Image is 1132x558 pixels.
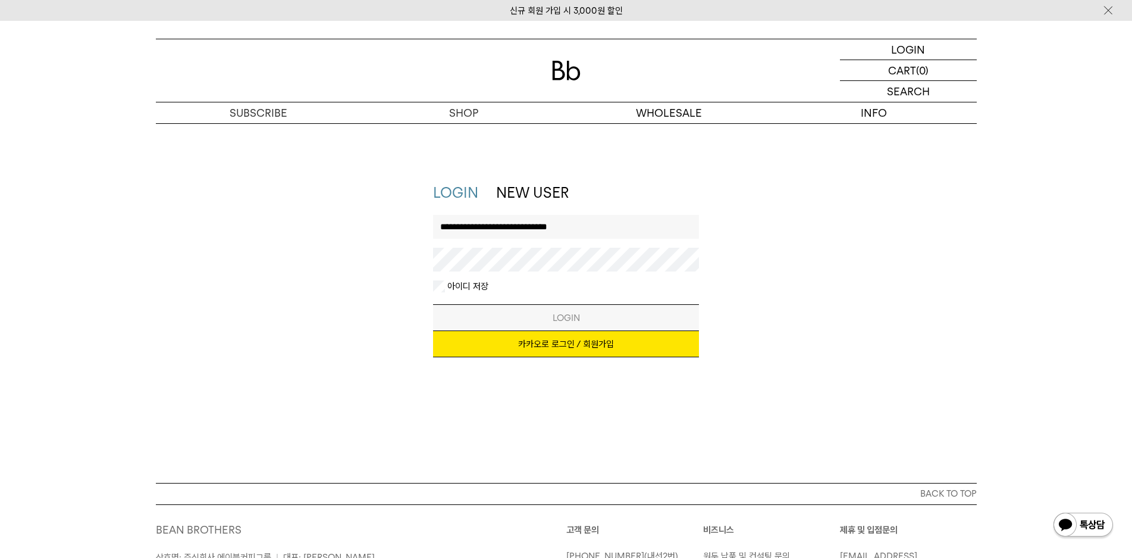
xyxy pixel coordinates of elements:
[566,102,772,123] p: WHOLESALE
[891,39,925,60] p: LOGIN
[361,102,566,123] a: SHOP
[433,304,699,331] button: LOGIN
[840,523,977,537] p: 제휴 및 입점문의
[496,184,569,201] a: NEW USER
[888,60,916,80] p: CART
[510,5,623,16] a: 신규 회원 가입 시 3,000원 할인
[916,60,929,80] p: (0)
[887,81,930,102] p: SEARCH
[840,60,977,81] a: CART (0)
[433,331,699,357] a: 카카오로 로그인 / 회원가입
[552,61,581,80] img: 로고
[1052,512,1114,540] img: 카카오톡 채널 1:1 채팅 버튼
[156,523,242,536] a: BEAN BROTHERS
[433,184,478,201] a: LOGIN
[703,523,840,537] p: 비즈니스
[772,102,977,123] p: INFO
[566,523,703,537] p: 고객 문의
[445,280,488,292] label: 아이디 저장
[156,102,361,123] a: SUBSCRIBE
[156,483,977,504] button: BACK TO TOP
[840,39,977,60] a: LOGIN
